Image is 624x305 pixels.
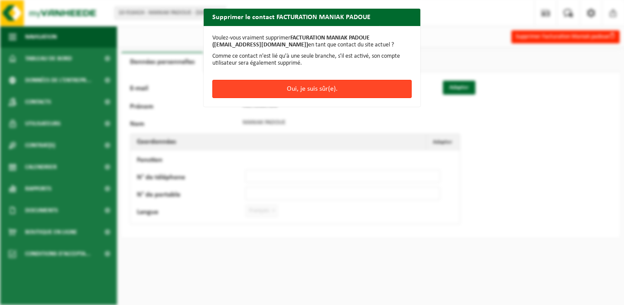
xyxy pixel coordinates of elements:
p: Voulez-vous vraiment supprimer en tant que contact du site actuel ? [212,35,412,49]
button: Fermer [380,25,419,43]
strong: FACTURATION MANIAK PADOUE ([EMAIL_ADDRESS][DOMAIN_NAME]) [212,35,370,48]
button: Oui, je suis sûr(e). [212,80,412,98]
p: Comme ce contact n'est lié qu'à une seule branche, s'il est activé, son compte utilisateur sera é... [212,53,412,67]
h2: Supprimer le contact FACTURATION MANIAK PADOUE [204,9,379,25]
